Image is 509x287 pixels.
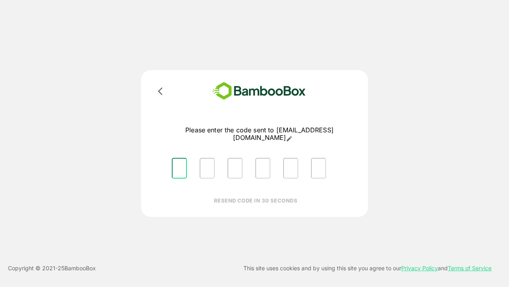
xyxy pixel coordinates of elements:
p: Copyright © 2021- 25 BambooBox [8,263,96,273]
input: Please enter OTP character 5 [283,158,298,179]
input: Please enter OTP character 6 [311,158,326,179]
a: Terms of Service [448,265,492,271]
a: Privacy Policy [401,265,438,271]
input: Please enter OTP character 4 [255,158,270,179]
input: Please enter OTP character 2 [200,158,215,179]
p: Please enter the code sent to [EMAIL_ADDRESS][DOMAIN_NAME] [165,126,354,142]
p: This site uses cookies and by using this site you agree to our and [243,263,492,273]
input: Please enter OTP character 1 [172,158,187,179]
input: Please enter OTP character 3 [227,158,243,179]
img: bamboobox [201,80,317,102]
